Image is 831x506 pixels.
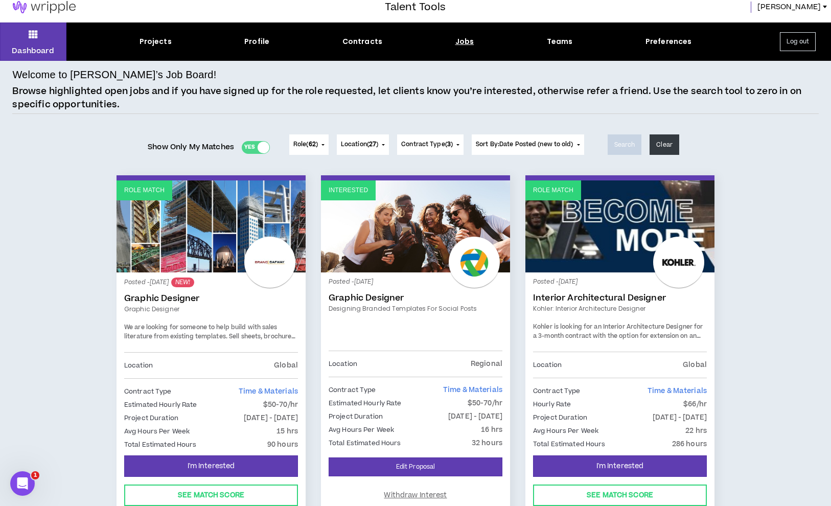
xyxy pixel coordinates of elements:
[533,425,598,436] p: Avg Hours Per Week
[337,134,389,155] button: Location(27)
[10,471,35,496] iframe: Intercom live chat
[780,32,816,51] button: Log out
[384,491,447,500] span: Withdraw Interest
[608,134,642,155] button: Search
[650,134,679,155] button: Clear
[533,186,573,195] p: Role Match
[685,425,707,436] p: 22 hrs
[448,411,502,422] p: [DATE] - [DATE]
[12,67,216,82] h4: Welcome to [PERSON_NAME]’s Job Board!
[124,386,172,397] p: Contract Type
[329,278,502,287] p: Posted - [DATE]
[140,36,172,47] div: Projects
[525,180,714,272] a: Role Match
[533,399,571,410] p: Hourly Rate
[12,45,54,56] p: Dashboard
[31,471,39,479] span: 1
[274,360,298,371] p: Global
[267,439,298,450] p: 90 hours
[533,439,606,450] p: Total Estimated Hours
[329,411,383,422] p: Project Duration
[263,399,298,410] p: $50-70/hr
[289,134,329,155] button: Role(62)
[397,134,464,155] button: Contract Type(3)
[683,399,707,410] p: $66/hr
[329,304,502,313] a: Designing branded templates for social posts
[472,438,502,449] p: 32 hours
[468,398,502,409] p: $50-70/hr
[341,140,378,149] span: Location ( )
[401,140,453,149] span: Contract Type ( )
[124,186,165,195] p: Role Match
[547,36,573,47] div: Teams
[124,439,197,450] p: Total Estimated Hours
[117,180,306,272] a: Role Match
[447,140,451,149] span: 3
[596,462,644,471] span: I'm Interested
[533,304,707,313] a: Kohler: Interior Architecture Designer
[329,293,502,303] a: Graphic Designer
[342,36,382,47] div: Contracts
[533,385,581,397] p: Contract Type
[648,386,707,396] span: Time & Materials
[329,457,502,476] a: Edit Proposal
[244,36,269,47] div: Profile
[124,360,153,371] p: Location
[476,140,573,149] span: Sort By: Date Posted (new to old)
[533,485,707,506] button: See Match Score
[321,180,510,272] a: Interested
[481,424,502,435] p: 16 hrs
[124,412,178,424] p: Project Duration
[293,140,318,149] span: Role ( )
[443,385,502,395] span: Time & Materials
[533,323,703,349] span: Kohler is looking for an Interior Architecture Designer for a 3-month contract with the option fo...
[12,85,818,111] p: Browse highlighted open jobs and if you have signed up for the role requested, let clients know y...
[329,438,401,449] p: Total Estimated Hours
[672,439,707,450] p: 286 hours
[329,398,402,409] p: Estimated Hourly Rate
[329,358,357,370] p: Location
[239,386,298,397] span: Time & Materials
[329,424,394,435] p: Avg Hours Per Week
[124,323,297,359] span: We are looking for someone to help build with sales literature from existing templates. Sell shee...
[329,384,376,396] p: Contract Type
[124,399,197,410] p: Estimated Hourly Rate
[533,293,707,303] a: Interior Architectural Designer
[472,134,584,155] button: Sort By:Date Posted (new to old)
[369,140,376,149] span: 27
[309,140,316,149] span: 62
[653,412,707,423] p: [DATE] - [DATE]
[188,462,235,471] span: I'm Interested
[533,412,587,423] p: Project Duration
[124,293,298,304] a: Graphic Designer
[171,278,194,287] sup: NEW!
[244,412,298,424] p: [DATE] - [DATE]
[329,186,368,195] p: Interested
[757,2,821,13] span: [PERSON_NAME]
[533,359,562,371] p: Location
[124,455,298,477] button: I'm Interested
[148,140,234,155] span: Show Only My Matches
[533,278,707,287] p: Posted - [DATE]
[124,278,298,287] p: Posted - [DATE]
[471,358,502,370] p: Regional
[329,485,502,506] button: Withdraw Interest
[645,36,692,47] div: Preferences
[124,485,298,506] button: See Match Score
[533,455,707,477] button: I'm Interested
[276,426,298,437] p: 15 hrs
[124,305,298,314] a: Graphic Designer
[124,426,190,437] p: Avg Hours Per Week
[683,359,707,371] p: Global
